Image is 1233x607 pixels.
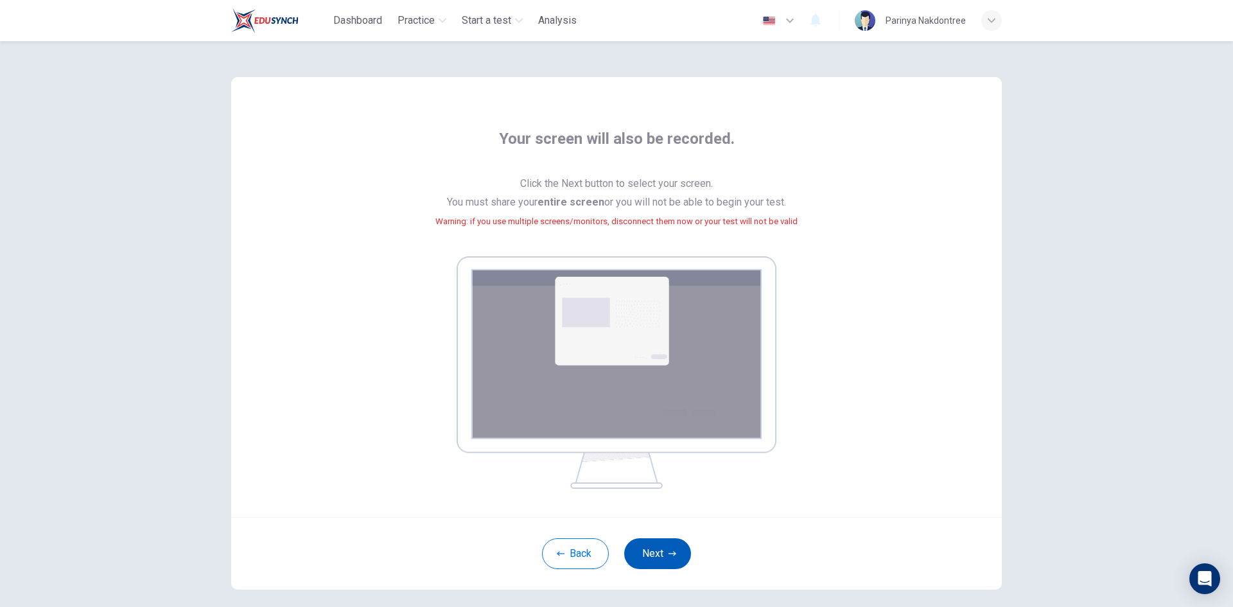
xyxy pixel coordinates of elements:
[533,9,582,32] button: Analysis
[1189,563,1220,594] div: Open Intercom Messenger
[231,8,328,33] a: Train Test logo
[231,8,299,33] img: Train Test logo
[542,538,609,569] button: Back
[886,13,966,28] div: Parinya Nakdontree
[398,13,435,28] span: Practice
[328,9,387,32] button: Dashboard
[624,538,691,569] button: Next
[855,10,875,31] img: Profile picture
[761,16,777,26] img: en
[538,13,577,28] span: Analysis
[435,216,798,226] small: Warning: if you use multiple screens/monitors, disconnect them now or your test will not be valid
[457,9,528,32] button: Start a test
[392,9,451,32] button: Practice
[435,175,798,246] span: Click the Next button to select your screen. You must share your or you will not be able to begin...
[462,13,511,28] span: Start a test
[499,128,735,164] span: Your screen will also be recorded.
[333,13,382,28] span: Dashboard
[457,256,776,489] img: screen share example
[538,196,604,208] b: entire screen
